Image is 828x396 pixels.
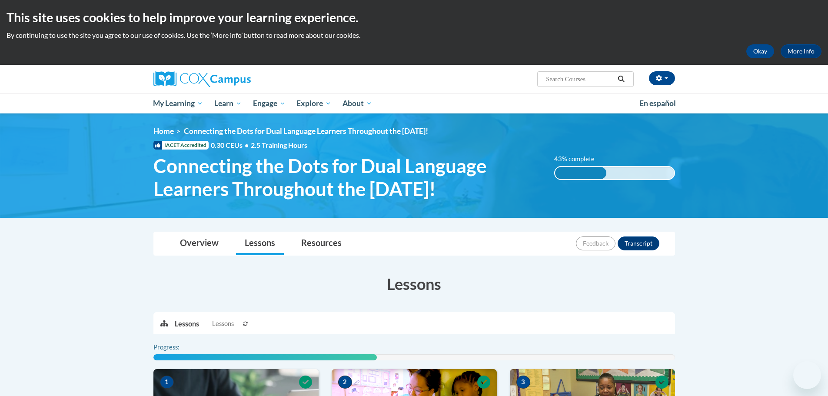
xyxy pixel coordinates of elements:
[251,141,307,149] span: 2.5 Training Hours
[212,319,234,329] span: Lessons
[516,376,530,389] span: 3
[338,376,352,389] span: 2
[153,98,203,109] span: My Learning
[153,343,203,352] label: Progress:
[615,74,628,84] button: Search
[746,44,774,58] button: Okay
[153,273,675,295] h3: Lessons
[171,232,227,255] a: Overview
[153,141,209,150] span: IACET Accredited
[337,93,378,113] a: About
[545,74,615,84] input: Search Courses
[153,71,251,87] img: Cox Campus
[343,98,372,109] span: About
[781,44,821,58] a: More Info
[211,140,251,150] span: 0.30 CEUs
[291,93,337,113] a: Explore
[148,93,209,113] a: My Learning
[184,126,428,136] span: Connecting the Dots for Dual Language Learners Throughout the [DATE]!
[634,94,682,113] a: En español
[576,236,615,250] button: Feedback
[555,167,606,179] div: 43% complete
[236,232,284,255] a: Lessons
[618,236,659,250] button: Transcript
[247,93,291,113] a: Engage
[7,30,821,40] p: By continuing to use the site you agree to our use of cookies. Use the ‘More info’ button to read...
[245,141,249,149] span: •
[209,93,247,113] a: Learn
[649,71,675,85] button: Account Settings
[214,98,242,109] span: Learn
[153,126,174,136] a: Home
[293,232,350,255] a: Resources
[153,154,542,200] span: Connecting the Dots for Dual Language Learners Throughout the [DATE]!
[639,99,676,108] span: En español
[554,154,604,164] label: 43% complete
[160,376,174,389] span: 1
[175,319,199,329] p: Lessons
[140,93,688,113] div: Main menu
[253,98,286,109] span: Engage
[793,361,821,389] iframe: Button to launch messaging window
[296,98,331,109] span: Explore
[7,9,821,26] h2: This site uses cookies to help improve your learning experience.
[153,71,319,87] a: Cox Campus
